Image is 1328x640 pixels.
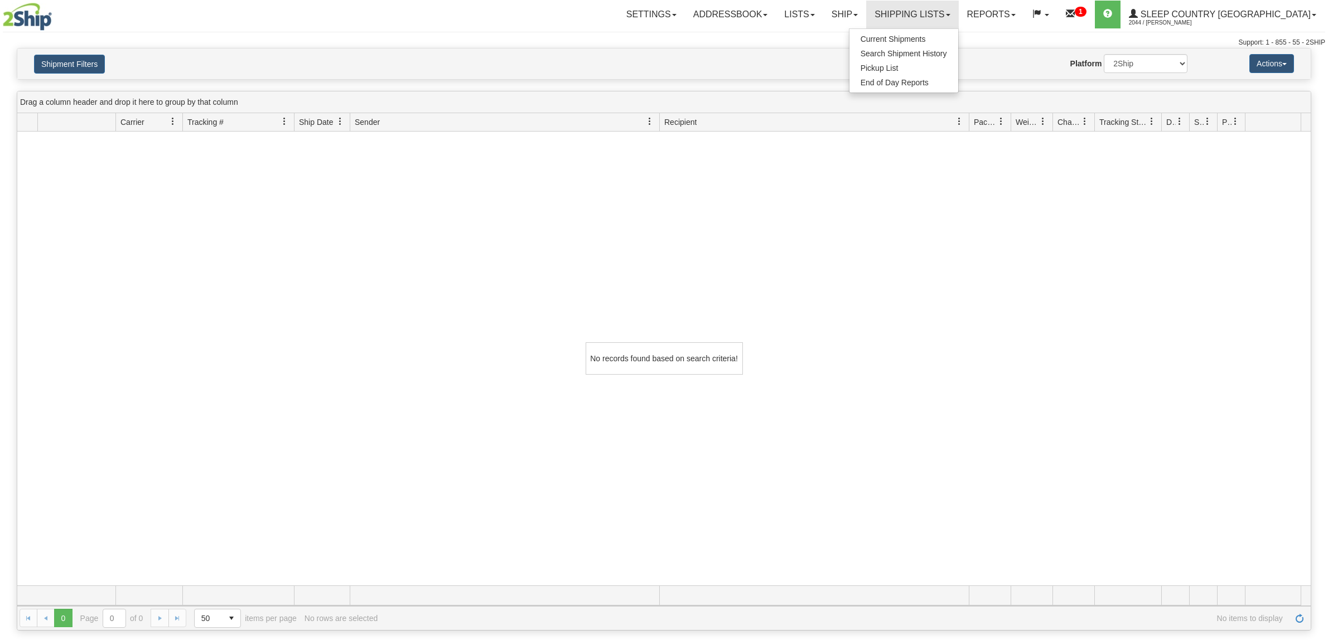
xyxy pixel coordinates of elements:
[3,38,1325,47] div: Support: 1 - 855 - 55 - 2SHIP
[54,609,72,627] span: Page 0
[331,112,350,131] a: Ship Date filter column settings
[959,1,1024,28] a: Reports
[685,1,776,28] a: Addressbook
[1166,117,1176,128] span: Delivery Status
[1222,117,1232,128] span: Pickup Status
[586,342,743,375] div: No records found based on search criteria!
[34,55,105,74] button: Shipment Filters
[201,613,216,624] span: 50
[1138,9,1311,19] span: Sleep Country [GEOGRAPHIC_DATA]
[992,112,1011,131] a: Packages filter column settings
[385,614,1283,623] span: No items to display
[849,32,958,46] a: Current Shipments
[120,117,144,128] span: Carrier
[861,35,926,43] span: Current Shipments
[1057,117,1081,128] span: Charge
[861,49,947,58] span: Search Shipment History
[187,117,224,128] span: Tracking #
[1075,112,1094,131] a: Charge filter column settings
[1142,112,1161,131] a: Tracking Status filter column settings
[1016,117,1039,128] span: Weight
[1194,117,1204,128] span: Shipment Issues
[1291,609,1308,627] a: Refresh
[1129,17,1213,28] span: 2044 / [PERSON_NAME]
[1034,112,1052,131] a: Weight filter column settings
[861,64,899,72] span: Pickup List
[17,91,1311,113] div: grid grouping header
[1075,7,1086,17] sup: 1
[1249,54,1294,73] button: Actions
[861,78,929,87] span: End of Day Reports
[866,1,958,28] a: Shipping lists
[1099,117,1148,128] span: Tracking Status
[1226,112,1245,131] a: Pickup Status filter column settings
[80,609,143,628] span: Page of 0
[3,3,52,31] img: logo2044.jpg
[640,112,659,131] a: Sender filter column settings
[664,117,697,128] span: Recipient
[849,61,958,75] a: Pickup List
[823,1,866,28] a: Ship
[299,117,333,128] span: Ship Date
[1170,112,1189,131] a: Delivery Status filter column settings
[1057,1,1095,28] a: 1
[776,1,823,28] a: Lists
[974,117,997,128] span: Packages
[194,609,297,628] span: items per page
[1070,58,1102,69] label: Platform
[618,1,685,28] a: Settings
[194,609,241,628] span: Page sizes drop down
[223,609,240,627] span: select
[275,112,294,131] a: Tracking # filter column settings
[950,112,969,131] a: Recipient filter column settings
[849,46,958,61] a: Search Shipment History
[1198,112,1217,131] a: Shipment Issues filter column settings
[355,117,380,128] span: Sender
[163,112,182,131] a: Carrier filter column settings
[305,614,378,623] div: No rows are selected
[1302,263,1327,377] iframe: chat widget
[1121,1,1325,28] a: Sleep Country [GEOGRAPHIC_DATA] 2044 / [PERSON_NAME]
[849,75,958,90] a: End of Day Reports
